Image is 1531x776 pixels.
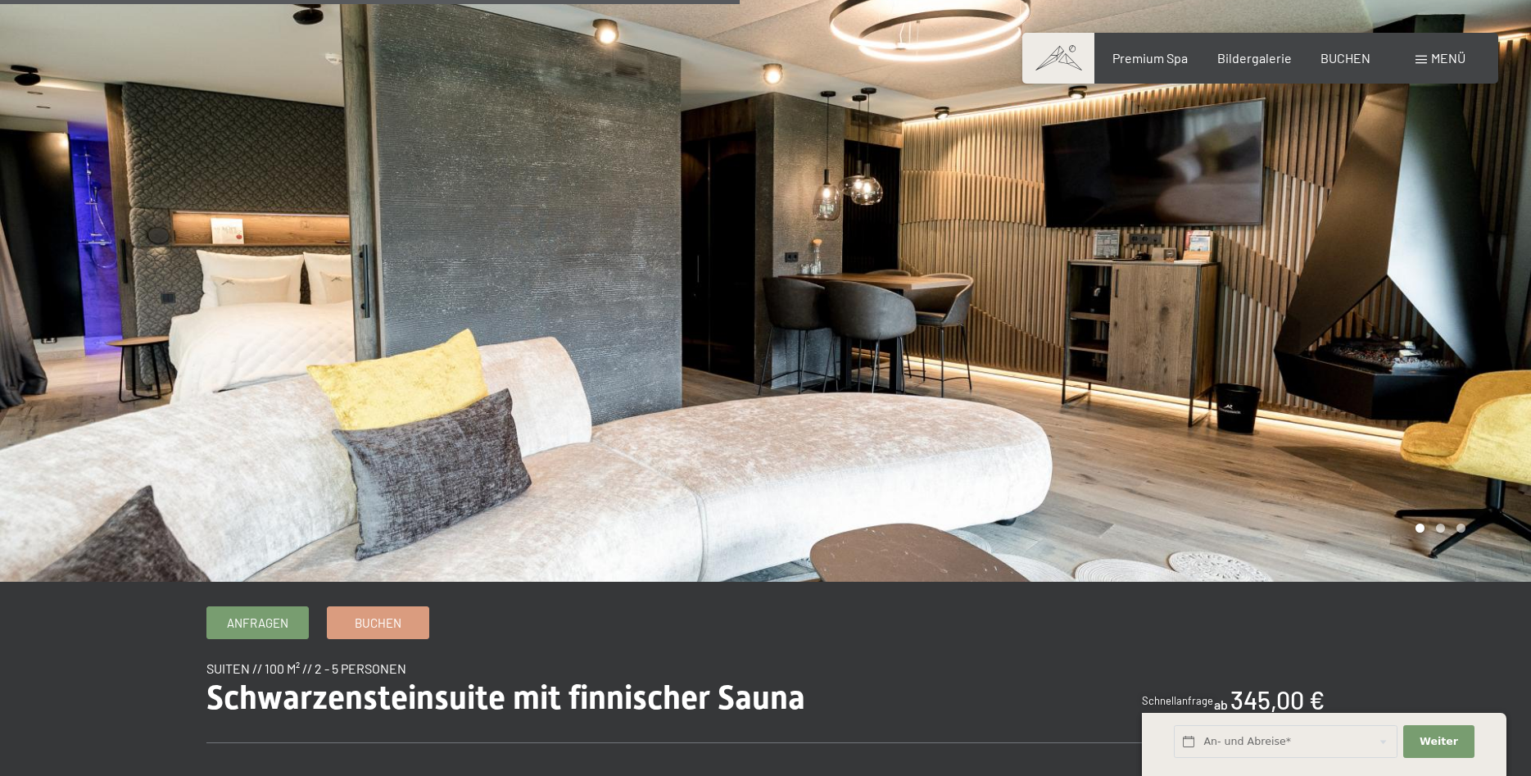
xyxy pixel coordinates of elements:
[1420,734,1458,749] span: Weiter
[227,615,288,632] span: Anfragen
[1320,50,1370,66] a: BUCHEN
[1142,694,1213,707] span: Schnellanfrage
[1112,50,1188,66] a: Premium Spa
[1230,685,1325,715] b: 345,00 €
[355,615,401,632] span: Buchen
[206,678,805,717] span: Schwarzensteinsuite mit finnischer Sauna
[1217,50,1292,66] a: Bildergalerie
[1431,50,1465,66] span: Menü
[1403,725,1474,759] button: Weiter
[328,607,428,638] a: Buchen
[207,607,308,638] a: Anfragen
[206,660,406,676] span: Suiten // 100 m² // 2 - 5 Personen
